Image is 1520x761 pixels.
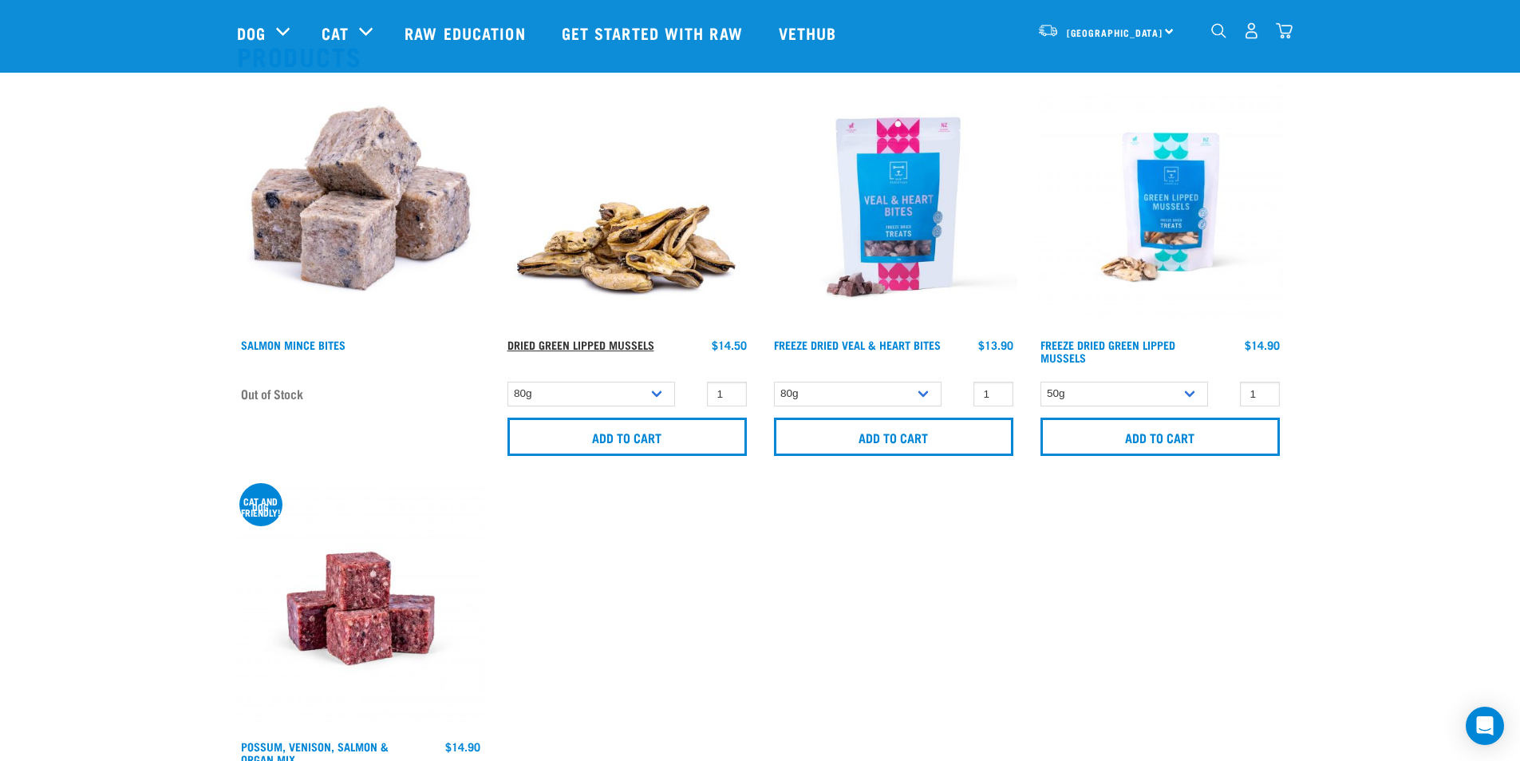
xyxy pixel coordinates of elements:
[507,418,747,456] input: Add to cart
[1040,418,1280,456] input: Add to cart
[237,83,484,331] img: 1141 Salmon Mince 01
[1040,342,1175,360] a: Freeze Dried Green Lipped Mussels
[237,21,266,45] a: Dog
[707,382,747,406] input: 1
[237,485,484,732] img: Possum Venison Salmon Organ 1626
[322,21,349,45] a: Cat
[445,740,480,753] div: $14.90
[1211,23,1226,38] img: home-icon-1@2x.png
[241,382,303,406] span: Out of Stock
[712,339,747,351] div: $14.50
[1240,382,1280,406] input: 1
[241,342,345,347] a: Salmon Mince Bites
[507,342,654,347] a: Dried Green Lipped Mussels
[1036,83,1284,331] img: RE Product Shoot 2023 Nov8551
[1245,339,1280,351] div: $14.90
[389,1,545,65] a: Raw Education
[546,1,763,65] a: Get started with Raw
[1037,23,1059,38] img: van-moving.png
[1466,707,1504,745] div: Open Intercom Messenger
[503,83,751,331] img: 1306 Freeze Dried Mussels 01
[770,83,1017,331] img: Raw Essentials Freeze Dried Veal & Heart Bites Treats
[1243,22,1260,39] img: user.png
[763,1,857,65] a: Vethub
[973,382,1013,406] input: 1
[978,339,1013,351] div: $13.90
[239,498,282,515] div: cat and dog friendly!
[774,418,1013,456] input: Add to cart
[1067,30,1163,35] span: [GEOGRAPHIC_DATA]
[1276,22,1293,39] img: home-icon@2x.png
[774,342,941,347] a: Freeze Dried Veal & Heart Bites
